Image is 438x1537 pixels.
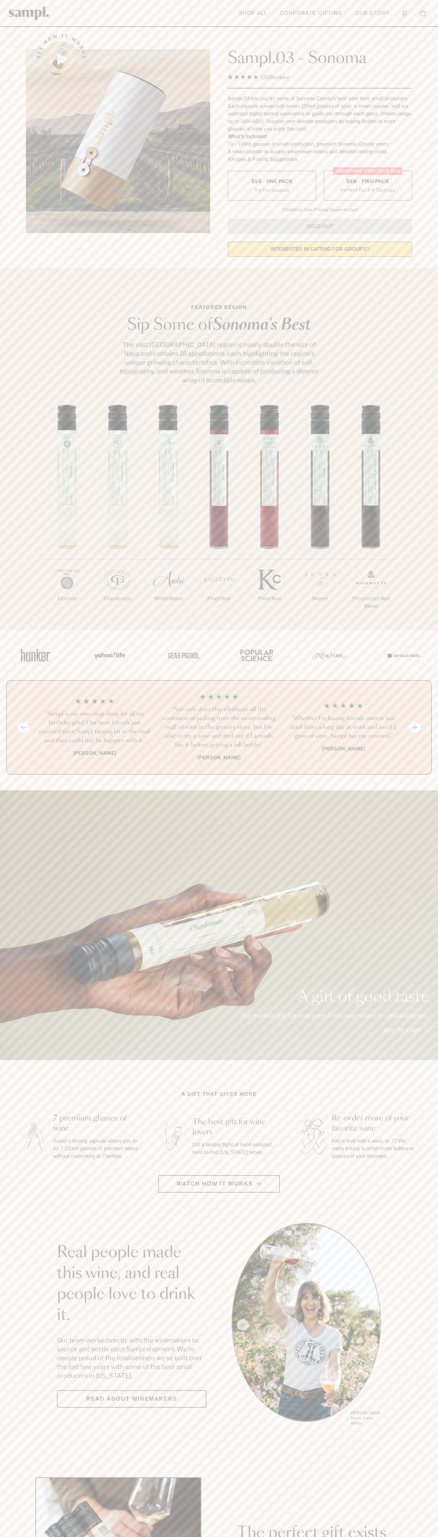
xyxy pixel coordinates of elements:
h3: “Sampl is my one-stop shop for all my birthday gifts! Our best friends just received their Sampl ... [38,710,152,745]
li: 1 / 4 [38,693,152,762]
li: 2 / 7 [92,405,143,623]
p: Pinot Noir [244,595,295,602]
div: Christmas SALE! Save 20% [333,167,403,175]
li: 6 / 7 [295,405,346,623]
a: Shop All [236,6,271,20]
button: Watch how it works [158,1175,280,1193]
a: interested in gifting for groups? [228,242,412,257]
img: Sampl logo [9,6,49,20]
em: Sonoma's Best [213,318,311,333]
h3: “Whether I'm having friends over or just tired from a long day at work and need a glass of wine, ... [286,714,400,741]
span: $88 - Two Pack [346,178,390,185]
a: Add to cart [383,1026,429,1035]
img: Sampl.03 - Sonoma [26,49,210,233]
p: Merlot [295,595,346,602]
ul: carousel [232,1223,381,1427]
img: Artboard_4_28b4d326-c26e-48f9-9c80-911f17d6414e_x450.png [237,642,275,669]
li: A smart coaster to access winemaker videos and detailed tasting notes. [228,148,412,156]
p: Proprietary Red Blend [346,595,396,610]
li: 3 / 4 [286,693,400,762]
li: 4 / 7 [194,405,244,623]
li: 7 / 7 [346,405,396,630]
b: [PERSON_NAME] [322,746,365,752]
b: [PERSON_NAME] [197,755,241,761]
li: 5 / 7 [244,405,295,623]
li: 1 / 7 [42,405,92,623]
li: 7x - 100ml glasses of small production, premium Sonoma County wines [228,140,412,148]
li: 3 / 7 [143,405,194,623]
h3: Re-order more of your favorite wine [332,1113,418,1133]
a: Read about Winemakers [57,1390,206,1408]
img: Artboard_6_04f9a106-072f-468a-bdd7-f11783b05722_x450.png [90,642,128,669]
p: Pinot Noir [194,595,244,602]
li: Recipes & Pairing Suggestions [228,156,412,163]
strong: What’s Included: [228,134,268,139]
a: Corporate Gifting [277,6,346,20]
img: Artboard_5_7fdae55a-36fd-43f7-8bfd-f74a06a2878e_x450.png [163,642,201,669]
span: $55 - One Pack [251,178,293,185]
p: Sampl's tasting capsule allows you to try 7 100ml glasses of premium wines without committing to ... [53,1137,139,1160]
h2: Sip Some of [118,318,320,333]
span: Reviews [270,74,289,80]
button: Sold Out [228,219,412,234]
p: Fall in love with a wine, or 7? We make it easy to order more bottles or glasses of your favorites. [332,1137,418,1160]
span: 136 [261,74,270,80]
button: Next slide [409,722,421,733]
div: Sampl.03 lets you try some of Sonoma County's best wine from small producers. Each capsule comes ... [228,95,412,133]
p: The vast [GEOGRAPHIC_DATA] region is nearly double the size of Napa and contains 18 appellations,... [118,340,320,385]
p: Our team works directly with the winemakers to source and bottle each Sampl shipment. We’re deepl... [57,1336,206,1380]
div: slide 1 [232,1223,381,1427]
a: Our Story [352,6,393,20]
p: Gift a tasting flight of hand-selected, hard-to-find [US_STATE] wines. [192,1141,278,1156]
h2: Real people made this wine, and real people love to drink it. [57,1242,206,1326]
p: [PERSON_NAME] Sutro, Sutro Wines [351,1410,381,1426]
h3: “Not only does this eliminate all the confusion of picking from the never ending wall of wine in ... [162,705,276,750]
b: [PERSON_NAME] [73,750,116,756]
h1: Sampl.03 - Sonoma [228,49,412,68]
button: Previous slide [17,722,29,733]
p: The perfect gift for everyone from wine lovers to casual sippers. [240,1011,429,1020]
button: See how it works [44,41,79,77]
p: A gift of good taste [240,990,429,1005]
h3: The best gift for wine lovers [192,1117,278,1137]
small: Try the Capsule [254,187,290,193]
p: White Blend [143,595,194,602]
img: Artboard_1_c8cd28af-0030-4af1-819c-248e302c7f06_x450.png [16,642,54,669]
p: Albarino [42,595,92,602]
h2: A gift that gives more [181,1090,257,1098]
h3: 7 premium glasses of wine [53,1113,139,1133]
li: 2 / 4 [162,693,276,762]
p: Chardonnay [92,595,143,602]
li: Christmas Sale Pricing Shown In Cart [279,207,361,213]
img: Artboard_3_0b291449-6e8c-4d07-b2c2-3f3601a19cd1_x450.png [310,642,348,669]
p: Featured Region [118,304,320,311]
small: Perfect For 2-4 Tastings [341,187,395,193]
img: Artboard_7_5b34974b-f019-449e-91fb-745f8d0877ee_x450.png [384,642,422,669]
